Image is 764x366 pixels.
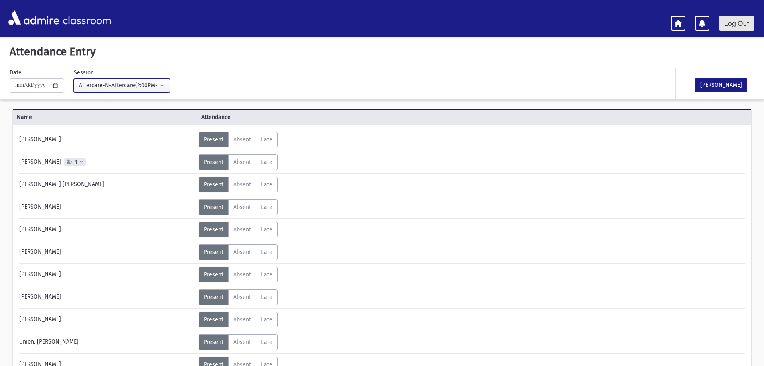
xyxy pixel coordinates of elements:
a: Log Out [719,16,754,31]
span: Absent [233,249,251,256]
div: AttTypes [199,132,278,147]
span: Late [261,204,272,211]
div: [PERSON_NAME] [15,289,199,305]
div: [PERSON_NAME] [15,222,199,237]
div: [PERSON_NAME] [15,154,199,170]
span: Late [261,271,272,278]
div: AttTypes [199,334,278,350]
span: Present [204,294,223,301]
span: Late [261,316,272,323]
span: 1 [73,159,79,165]
span: Absent [233,339,251,346]
span: Late [261,294,272,301]
span: Absent [233,159,251,166]
span: Absent [233,181,251,188]
div: Aftercare-N-Aftercare(2:00PM-4:00PM) [79,81,158,90]
div: AttTypes [199,312,278,327]
div: AttTypes [199,289,278,305]
div: [PERSON_NAME] [15,312,199,327]
span: Present [204,204,223,211]
div: AttTypes [199,222,278,237]
div: AttTypes [199,267,278,282]
label: Session [74,68,94,77]
span: Absent [233,204,251,211]
div: AttTypes [199,244,278,260]
span: Present [204,316,223,323]
div: AttTypes [199,199,278,215]
label: Date [10,68,22,77]
span: Present [204,271,223,278]
div: [PERSON_NAME] [15,244,199,260]
div: AttTypes [199,154,278,170]
span: Late [261,181,272,188]
span: Absent [233,271,251,278]
span: Present [204,339,223,346]
span: Present [204,159,223,166]
div: AttTypes [199,177,278,192]
span: Late [261,249,272,256]
div: [PERSON_NAME] [15,199,199,215]
span: Present [204,226,223,233]
span: Absent [233,136,251,143]
img: AdmirePro [6,8,61,27]
span: Late [261,339,272,346]
div: [PERSON_NAME] [15,267,199,282]
span: classroom [61,7,111,29]
span: Late [261,226,272,233]
div: [PERSON_NAME] [15,132,199,147]
span: Late [261,159,272,166]
span: Absent [233,316,251,323]
div: [PERSON_NAME] [PERSON_NAME] [15,177,199,192]
span: Present [204,249,223,256]
span: Attendance [197,113,382,121]
div: Union, [PERSON_NAME] [15,334,199,350]
span: Name [13,113,197,121]
button: Aftercare-N-Aftercare(2:00PM-4:00PM) [74,78,170,93]
span: Present [204,181,223,188]
span: Absent [233,294,251,301]
span: Absent [233,226,251,233]
span: Present [204,136,223,143]
button: [PERSON_NAME] [695,78,747,92]
span: Late [261,136,272,143]
h5: Attendance Entry [6,45,758,59]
